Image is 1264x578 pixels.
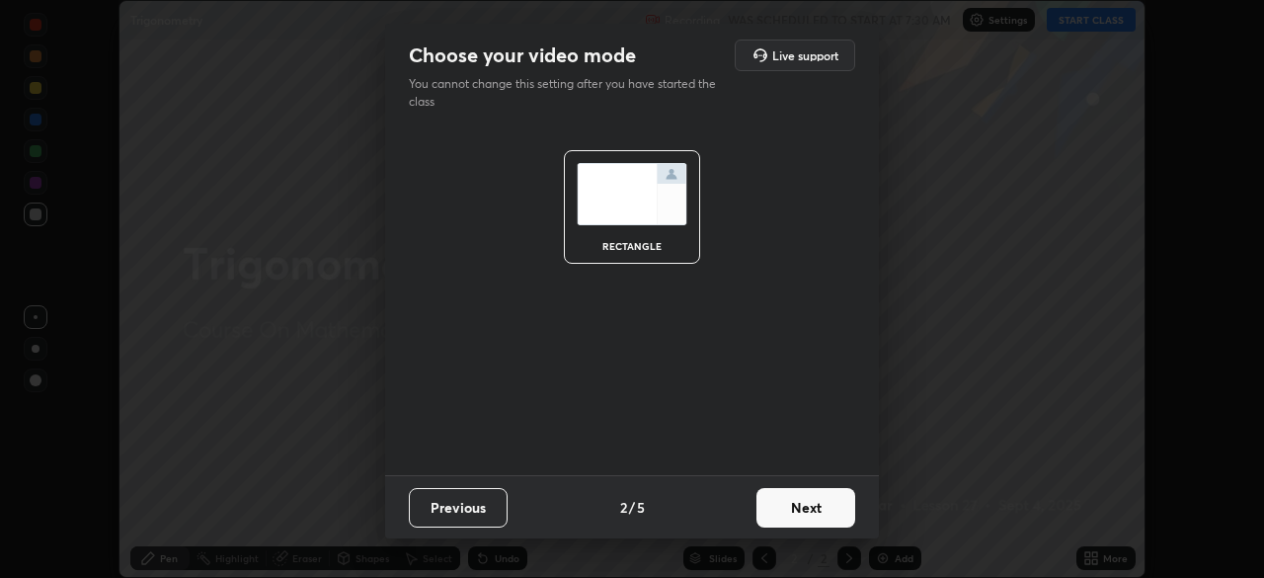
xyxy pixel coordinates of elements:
[620,497,627,518] h4: 2
[629,497,635,518] h4: /
[409,75,729,111] p: You cannot change this setting after you have started the class
[577,163,687,225] img: normalScreenIcon.ae25ed63.svg
[756,488,855,528] button: Next
[409,42,636,68] h2: Choose your video mode
[772,49,838,61] h5: Live support
[592,241,671,251] div: rectangle
[409,488,508,528] button: Previous
[637,497,645,518] h4: 5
